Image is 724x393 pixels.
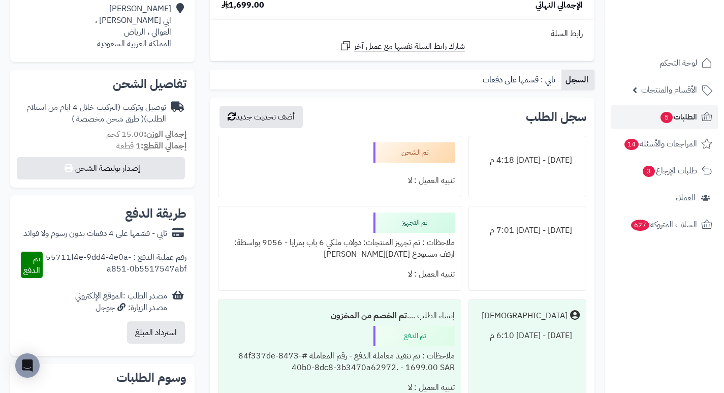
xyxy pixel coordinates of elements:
a: السلات المتروكة627 [611,213,718,237]
button: استرداد المبلغ [127,321,185,344]
a: تابي : قسمها على دفعات [479,70,561,90]
span: طلبات الإرجاع [642,164,697,178]
div: إنشاء الطلب .... [225,306,454,326]
div: مصدر الزيارة: جوجل [75,302,167,314]
button: أضف تحديث جديد [219,106,303,128]
div: [PERSON_NAME] ابي [PERSON_NAME] ، العوالي ، الرياض المملكة العربية السعودية [95,3,171,49]
div: تنبيه العميل : لا [225,171,454,191]
div: [DATE] - [DATE] 4:18 م [475,150,580,170]
span: شارك رابط السلة نفسها مع عميل آخر [354,41,465,52]
button: إصدار بوليصة الشحن [17,157,185,179]
a: الطلبات5 [611,105,718,129]
span: 5 [660,112,673,123]
div: Open Intercom Messenger [15,353,40,378]
span: الأقسام والمنتجات [641,83,697,97]
div: تم الشحن [373,142,455,163]
h2: تفاصيل الشحن [18,78,186,90]
div: [DATE] - [DATE] 6:10 م [475,326,580,346]
span: 3 [643,166,655,177]
div: توصيل وتركيب (التركيب خلال 4 ايام من استلام الطلب) [18,102,166,125]
span: الطلبات [659,110,697,124]
div: [DEMOGRAPHIC_DATA] [482,310,568,322]
h2: طريقة الدفع [125,207,186,220]
span: العملاء [676,191,696,205]
small: 15.00 كجم [106,128,186,140]
a: السجل [561,70,594,90]
a: العملاء [611,186,718,210]
a: لوحة التحكم [611,51,718,75]
b: تم الخصم من المخزون [331,310,407,322]
a: المراجعات والأسئلة14 [611,132,718,156]
h2: وسوم الطلبات [18,372,186,384]
div: ملاحظات : تم تجهيز المنتجات: دولاب ملكي 6 باب بمرايا - 9056 بواسطة: ارفف مستودع [DATE][PERSON_NAME] [225,233,454,264]
div: تابي - قسّمها على 4 دفعات بدون رسوم ولا فوائد [23,228,167,239]
span: تم الدفع [23,253,40,277]
a: شارك رابط السلة نفسها مع عميل آخر [339,40,465,52]
div: [DATE] - [DATE] 7:01 م [475,221,580,240]
div: تم التجهيز [373,213,455,233]
span: ( طرق شحن مخصصة ) [72,113,144,125]
div: تم الدفع [373,326,455,346]
div: مصدر الطلب :الموقع الإلكتروني [75,290,167,314]
small: 1 قطعة [116,140,186,152]
a: طلبات الإرجاع3 [611,159,718,183]
span: السلات المتروكة [630,218,697,232]
div: رقم عملية الدفع : 55711f4e-9dd4-4e0a-a851-0b5517547abf [43,252,186,278]
span: 14 [624,139,639,150]
div: ملاحظات : تم تنفيذ معاملة الدفع - رقم المعاملة #84f337de-8473-40b0-8dc8-3b3470a62972. - 1699.00 SAR [225,346,454,378]
strong: إجمالي القطع: [141,140,186,152]
div: تنبيه العميل : لا [225,264,454,284]
span: 627 [631,220,649,231]
strong: إجمالي الوزن: [144,128,186,140]
h3: سجل الطلب [526,111,586,123]
span: لوحة التحكم [659,56,697,70]
div: رابط السلة [214,28,590,40]
span: المراجعات والأسئلة [623,137,697,151]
